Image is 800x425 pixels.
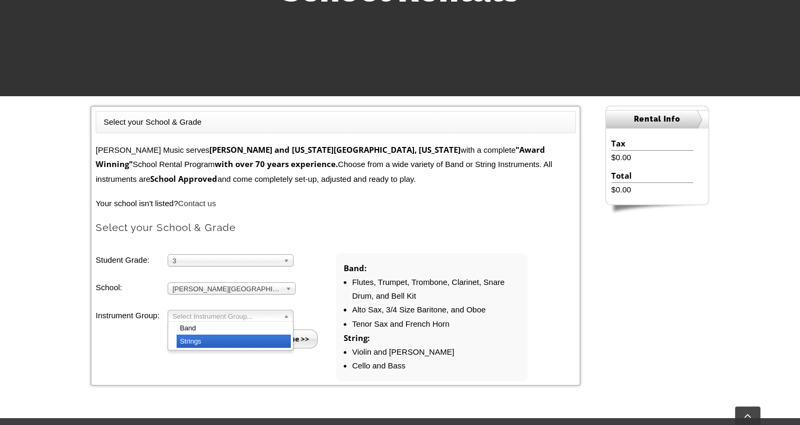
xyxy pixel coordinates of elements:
li: Total [611,169,693,183]
p: [PERSON_NAME] Music serves with a complete School Rental Program Choose from a wide variety of Ba... [96,143,576,186]
p: Your school isn't listed? [96,197,576,210]
li: $0.00 [611,151,693,164]
label: Student Grade: [96,253,168,267]
span: [PERSON_NAME][GEOGRAPHIC_DATA] [172,283,281,295]
strong: with over 70 years experience. [215,159,338,169]
li: $0.00 [611,183,693,197]
span: 3 [172,255,279,267]
a: Contact us [178,199,216,208]
strong: Band: [344,263,366,273]
strong: School Approved [150,173,217,184]
h2: Select your School & Grade [96,221,576,234]
li: Cello and Bass [352,359,520,373]
img: sidebar-footer.png [605,205,709,215]
label: Instrument Group: [96,309,168,322]
span: Select Instrument Group... [172,310,279,323]
li: Tenor Sax and French Horn [352,317,520,331]
h2: Rental Info [606,110,709,128]
li: Tax [611,136,693,151]
li: Band [177,321,291,335]
strong: [PERSON_NAME] and [US_STATE][GEOGRAPHIC_DATA], [US_STATE] [209,144,461,155]
li: Violin and [PERSON_NAME] [352,345,520,359]
li: Select your School & Grade [104,115,201,129]
strong: String: [344,332,370,343]
li: Flutes, Trumpet, Trombone, Clarinet, Snare Drum, and Bell Kit [352,275,520,303]
li: Alto Sax, 3/4 Size Baritone, and Oboe [352,303,520,317]
label: School: [96,281,168,294]
li: Strings [177,335,291,348]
